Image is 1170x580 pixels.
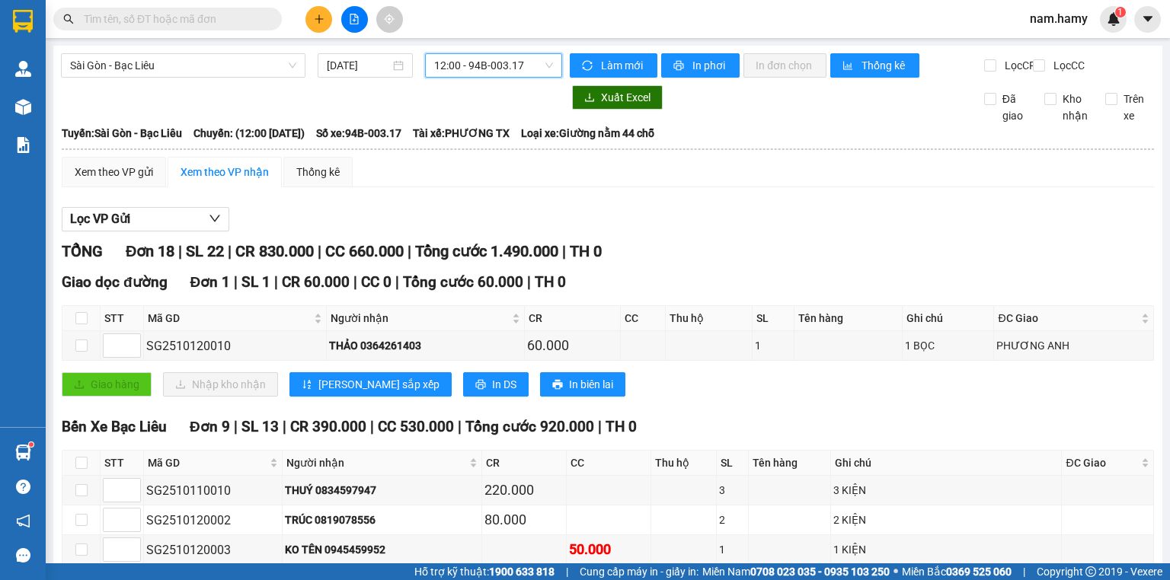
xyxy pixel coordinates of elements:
[329,337,522,354] div: THẢO 0364261403
[62,418,167,435] span: Bến Xe Bạc Liêu
[833,511,1060,528] div: 2 KIỆN
[1134,6,1161,33] button: caret-down
[749,451,831,476] th: Tên hàng
[601,89,651,106] span: Xuất Excel
[414,563,555,580] span: Hỗ trợ kỹ thuật:
[606,418,637,435] span: TH 0
[190,273,231,291] span: Đơn 1
[484,480,564,501] div: 220.000
[84,11,264,27] input: Tìm tên, số ĐT hoặc mã đơn
[598,418,602,435] span: |
[318,376,440,393] span: [PERSON_NAME] sắp xếp
[70,54,296,77] span: Sài Gòn - Bạc Liêu
[413,125,510,142] span: Tài xế: PHƯƠNG TX
[535,273,566,291] span: TH 0
[717,451,749,476] th: SL
[305,6,332,33] button: plus
[527,335,618,356] div: 60.000
[743,53,826,78] button: In đơn chọn
[289,372,452,397] button: sort-ascending[PERSON_NAME] sắp xếp
[580,563,698,580] span: Cung cấp máy in - giấy in:
[148,310,311,327] span: Mã GD
[144,476,283,505] td: SG2510110010
[1023,563,1025,580] span: |
[484,509,564,531] div: 80.000
[946,566,1012,578] strong: 0369 525 060
[666,306,753,331] th: Thu hộ
[831,451,1063,476] th: Ghi chú
[318,242,321,260] span: |
[719,482,746,499] div: 3
[285,511,479,528] div: TRÚC 0819078556
[489,566,555,578] strong: 1900 633 818
[235,242,314,260] span: CR 830.000
[566,563,568,580] span: |
[16,514,30,528] span: notification
[186,242,224,260] span: SL 22
[144,535,283,565] td: SG2510120003
[349,14,360,24] span: file-add
[1066,454,1137,471] span: ĐC Giao
[905,337,991,354] div: 1 BỌC
[475,379,486,391] span: printer
[163,372,278,397] button: downloadNhập kho nhận
[621,306,666,331] th: CC
[241,418,279,435] span: SL 13
[286,454,466,471] span: Người nhận
[719,511,746,528] div: 2
[190,418,230,435] span: Đơn 9
[1117,91,1155,124] span: Trên xe
[353,273,357,291] span: |
[241,273,270,291] span: SL 1
[148,454,267,471] span: Mã GD
[146,481,280,500] div: SG2510110010
[463,372,529,397] button: printerIn DS
[567,451,651,476] th: CC
[296,164,340,180] div: Thống kê
[569,376,613,393] span: In biên lai
[144,331,327,361] td: SG2510120010
[75,164,153,180] div: Xem theo VP gửi
[178,242,182,260] span: |
[361,273,392,291] span: CC 0
[1047,57,1087,74] span: Lọc CC
[569,539,648,560] div: 50.000
[1115,7,1126,18] sup: 1
[341,6,368,33] button: file-add
[434,54,554,77] span: 12:00 - 94B-003.17
[521,125,654,142] span: Loại xe: Giường nằm 44 chỗ
[234,418,238,435] span: |
[1107,12,1120,26] img: icon-new-feature
[458,418,462,435] span: |
[62,372,152,397] button: uploadGiao hàng
[209,212,221,225] span: down
[1057,91,1094,124] span: Kho nhận
[862,57,907,74] span: Thống kê
[794,306,903,331] th: Tên hàng
[15,61,31,77] img: warehouse-icon
[314,14,324,24] span: plus
[62,273,168,291] span: Giao dọc đường
[673,60,686,72] span: printer
[101,451,144,476] th: STT
[601,57,645,74] span: Làm mới
[833,482,1060,499] div: 3 KIỆN
[144,505,283,535] td: SG2510120002
[285,482,479,499] div: THUÝ 0834597947
[833,541,1060,558] div: 1 KIỆN
[492,376,516,393] span: In DS
[282,273,350,291] span: CR 60.000
[193,125,305,142] span: Chuyến: (12:00 [DATE])
[331,310,509,327] span: Người nhận
[902,563,1012,580] span: Miền Bắc
[661,53,740,78] button: printerIn phơi
[228,242,232,260] span: |
[395,273,399,291] span: |
[753,306,794,331] th: SL
[1085,566,1096,577] span: copyright
[16,480,30,494] span: question-circle
[378,418,454,435] span: CC 530.000
[719,541,746,558] div: 1
[13,10,33,33] img: logo-vxr
[146,540,280,559] div: SG2510120003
